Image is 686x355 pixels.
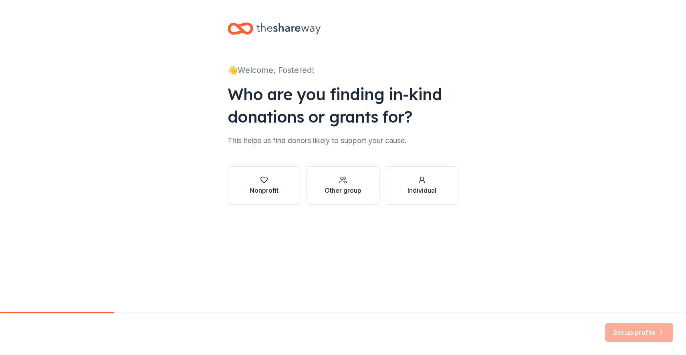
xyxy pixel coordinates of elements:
button: Nonprofit [228,166,300,205]
div: 👋 Welcome, Fostered! [228,64,458,77]
div: Nonprofit [250,186,278,195]
div: This helps us find donors likely to support your cause. [228,134,458,147]
button: Other group [307,166,379,205]
div: Other group [325,186,361,195]
div: Who are you finding in-kind donations or grants for? [228,83,458,128]
div: Individual [408,186,436,195]
button: Individual [386,166,458,205]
